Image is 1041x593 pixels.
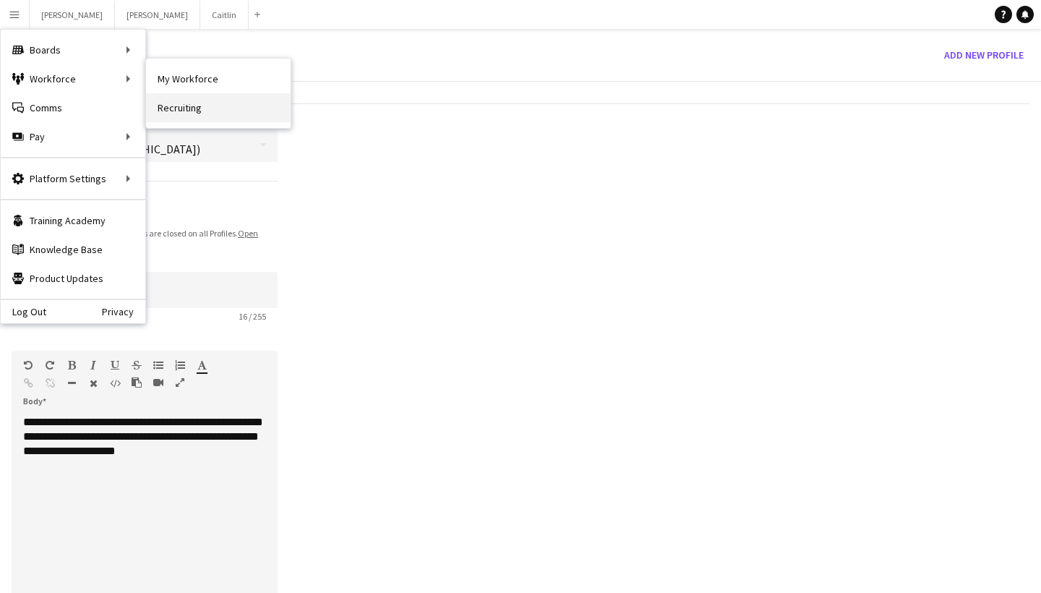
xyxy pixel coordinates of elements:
[1,93,145,122] a: Comms
[197,359,207,371] button: Text Color
[45,359,55,371] button: Redo
[115,1,200,29] button: [PERSON_NAME]
[1,64,145,93] div: Workforce
[23,359,33,371] button: Undo
[132,359,142,371] button: Strikethrough
[110,359,120,371] button: Underline
[938,43,1029,67] button: Add new Profile
[227,311,278,322] span: 16 / 255
[1,35,145,64] div: Boards
[175,377,185,388] button: Fullscreen
[1,306,46,317] a: Log Out
[88,377,98,389] button: Clear Formatting
[30,1,115,29] button: [PERSON_NAME]
[67,377,77,389] button: Horizontal Line
[200,1,249,29] button: Caitlin
[1,122,145,151] div: Pay
[132,377,142,388] button: Paste as plain text
[102,306,145,317] a: Privacy
[153,359,163,371] button: Unordered List
[146,64,291,93] a: My Workforce
[88,359,98,371] button: Italic
[175,359,185,371] button: Ordered List
[153,377,163,388] button: Insert video
[146,93,291,122] a: Recruiting
[110,377,120,389] button: HTML Code
[1,264,145,293] a: Product Updates
[1,235,145,264] a: Knowledge Base
[1,206,145,235] a: Training Academy
[67,359,77,371] button: Bold
[1,164,145,193] div: Platform Settings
